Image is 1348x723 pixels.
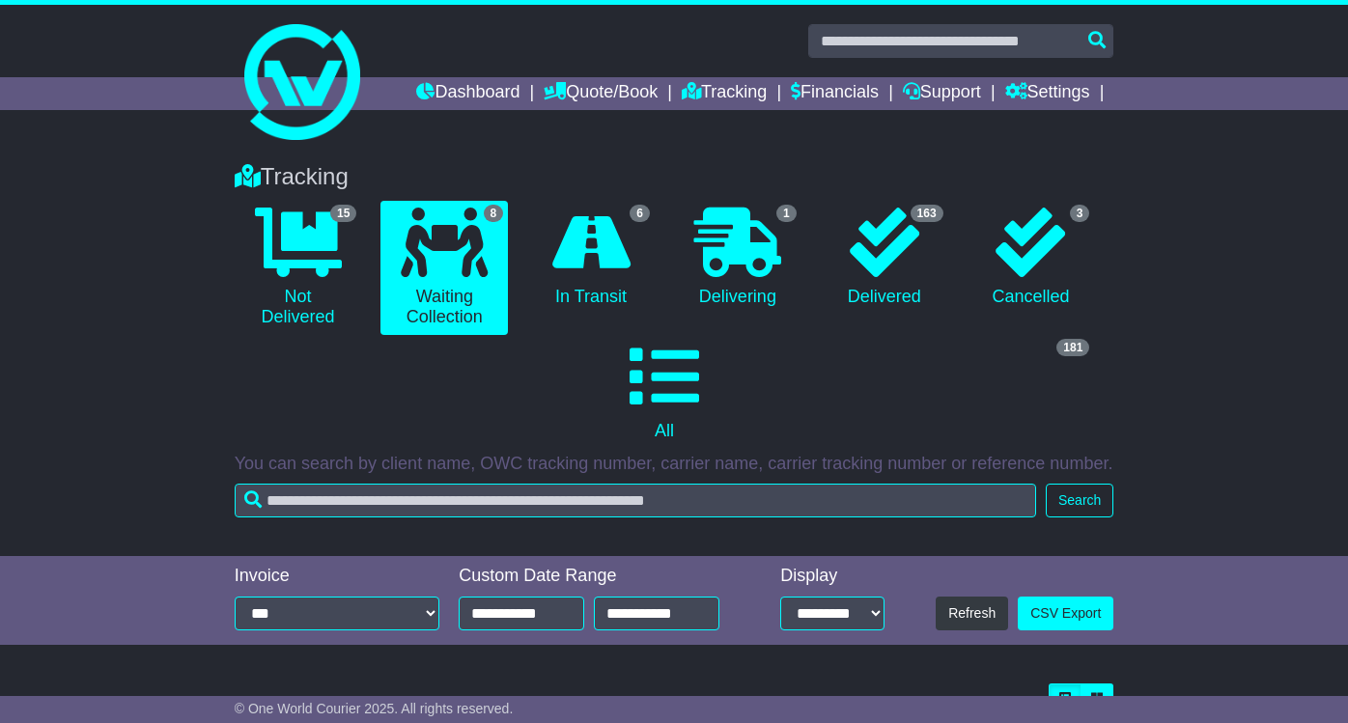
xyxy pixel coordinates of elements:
a: 1 Delivering [674,201,801,315]
a: 8 Waiting Collection [380,201,508,335]
span: 6 [630,205,650,222]
a: CSV Export [1018,597,1113,630]
span: 163 [911,205,943,222]
a: 163 Delivered [821,201,948,315]
a: Dashboard [416,77,520,110]
button: Refresh [936,597,1008,630]
a: 15 Not Delivered [235,201,362,335]
div: Invoice [235,566,440,587]
span: 15 [330,205,356,222]
a: Support [903,77,981,110]
span: © One World Courier 2025. All rights reserved. [235,701,514,716]
a: Tracking [682,77,767,110]
span: 181 [1056,339,1089,356]
span: 8 [484,205,504,222]
div: Custom Date Range [459,566,739,587]
span: 1 [776,205,797,222]
a: 6 In Transit [527,201,655,315]
div: Tracking [225,163,1124,191]
a: Financials [791,77,879,110]
a: 181 All [235,335,1095,449]
a: Quote/Book [544,77,658,110]
a: 3 Cancelled [968,201,1095,315]
div: Display [780,566,885,587]
button: Search [1046,484,1113,517]
span: 3 [1070,205,1090,222]
a: Settings [1005,77,1090,110]
p: You can search by client name, OWC tracking number, carrier name, carrier tracking number or refe... [235,454,1114,475]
